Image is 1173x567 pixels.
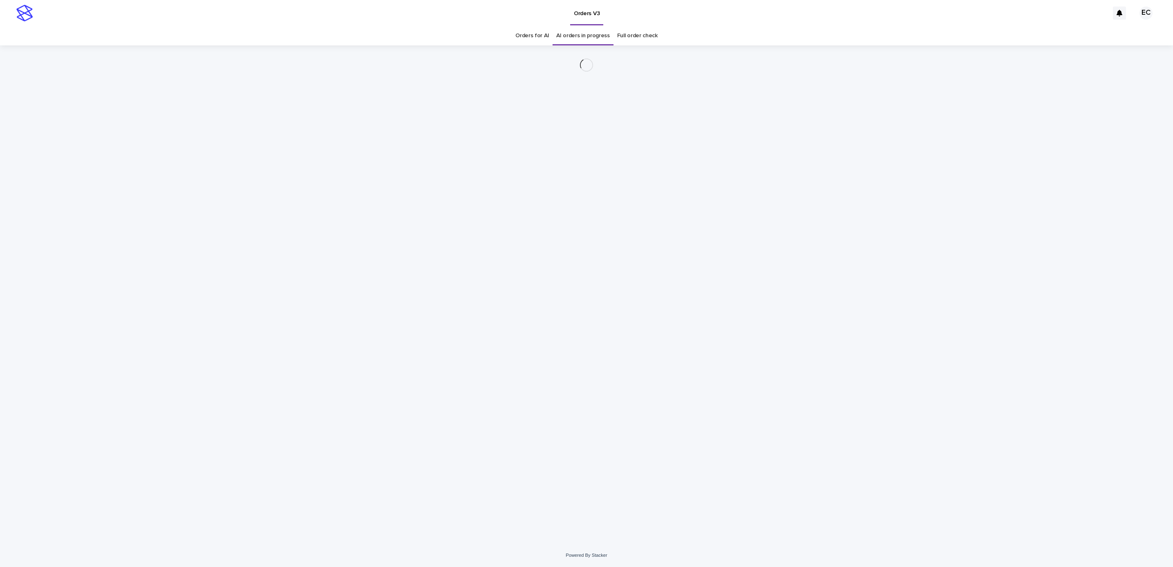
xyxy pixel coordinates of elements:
a: AI orders in progress [556,26,610,45]
img: stacker-logo-s-only.png [16,5,33,21]
a: Full order check [617,26,658,45]
div: EC [1139,7,1153,20]
a: Powered By Stacker [566,553,607,558]
a: Orders for AI [515,26,549,45]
